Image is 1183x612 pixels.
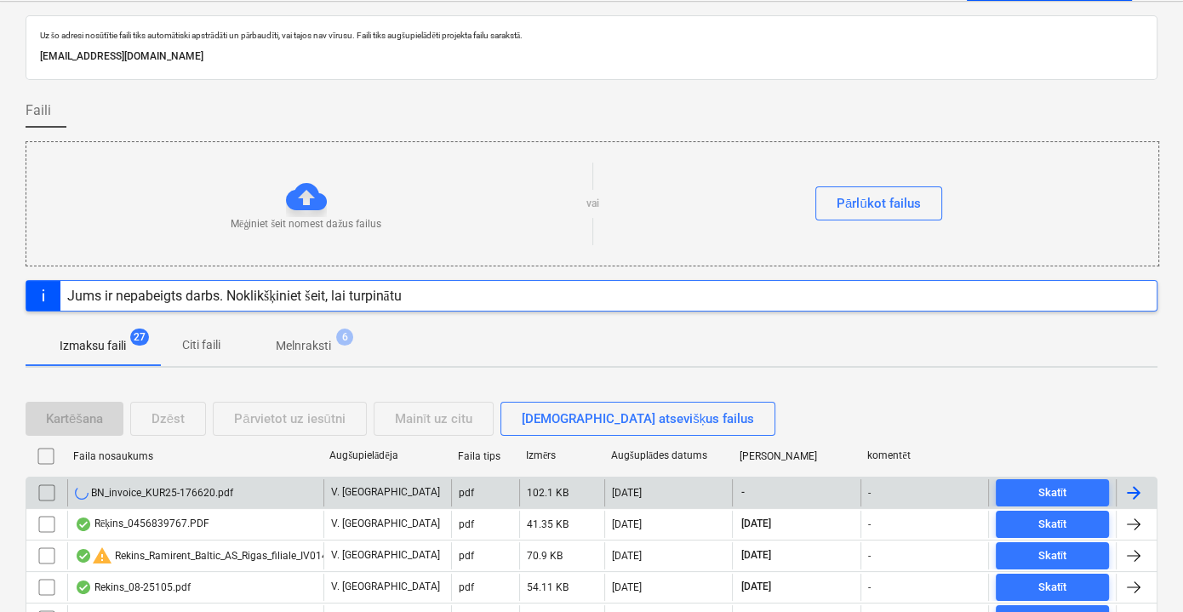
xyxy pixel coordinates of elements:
p: Mēģiniet šeit nomest dažus failus [231,217,381,232]
div: komentēt [867,449,982,462]
div: Faila tips [458,450,512,462]
span: warning [92,546,112,566]
button: Skatīt [996,574,1109,601]
div: [DATE] [612,581,642,593]
div: Skatīt [1038,546,1067,566]
button: [DEMOGRAPHIC_DATA] atsevišķus failus [500,402,775,436]
p: Citi faili [180,336,221,354]
div: [DATE] [612,518,642,530]
div: [DATE] [612,550,642,562]
p: Melnraksti [276,337,331,355]
div: Izmērs [526,449,597,462]
div: Skatīt [1038,483,1067,503]
span: [DATE] [740,548,773,563]
span: 27 [130,329,149,346]
div: - [868,550,871,562]
div: 54.11 KB [527,581,569,593]
div: - [868,518,871,530]
button: Skatīt [996,542,1109,569]
button: Skatīt [996,511,1109,538]
div: Skatīt [1038,515,1067,535]
span: [DATE] [740,517,773,531]
div: Notiek OCR [75,486,89,500]
div: - [868,487,871,499]
div: 70.9 KB [527,550,563,562]
div: OCR pabeigts [75,581,92,594]
div: pdf [459,581,474,593]
div: - [868,581,871,593]
div: Rekins_Ramirent_Baltic_AS_Rigas_filiale_IV0144686.pdf [75,546,369,566]
div: Skatīt [1038,578,1067,598]
div: Pārlūkot failus [837,192,921,214]
div: Rekins_08-25105.pdf [75,581,191,594]
button: Skatīt [996,479,1109,506]
div: [DATE] [612,487,642,499]
p: vai [586,197,599,211]
span: Faili [26,100,51,121]
div: BN_invoice_KUR25-176620.pdf [75,486,233,500]
p: V. [GEOGRAPHIC_DATA] [331,548,440,563]
div: [PERSON_NAME] [740,450,854,462]
p: Uz šo adresi nosūtītie faili tiks automātiski apstrādāti un pārbaudīti, vai tajos nav vīrusu. Fai... [40,30,1143,41]
button: Pārlūkot failus [815,186,942,220]
p: V. [GEOGRAPHIC_DATA] [331,580,440,594]
p: V. [GEOGRAPHIC_DATA] [331,517,440,531]
div: 102.1 KB [527,487,569,499]
div: [DEMOGRAPHIC_DATA] atsevišķus failus [522,408,754,430]
div: 41.35 KB [527,518,569,530]
div: Rēķins_0456839767.PDF [75,518,209,531]
span: 6 [336,329,353,346]
div: Faila nosaukums [73,450,316,462]
div: Mēģiniet šeit nomest dažus failusvaiPārlūkot failus [26,141,1159,266]
div: OCR pabeigts [75,518,92,531]
div: Augšupielādēja [329,449,444,462]
p: [EMAIL_ADDRESS][DOMAIN_NAME] [40,48,1143,66]
div: pdf [459,518,474,530]
div: Jums ir nepabeigts darbs. Noklikšķiniet šeit, lai turpinātu [67,288,402,304]
span: - [740,485,746,500]
span: [DATE] [740,580,773,594]
div: Augšuplādes datums [611,449,726,462]
p: V. [GEOGRAPHIC_DATA] [331,485,440,500]
p: Izmaksu faili [60,337,126,355]
div: pdf [459,550,474,562]
div: pdf [459,487,474,499]
div: OCR pabeigts [75,549,92,563]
